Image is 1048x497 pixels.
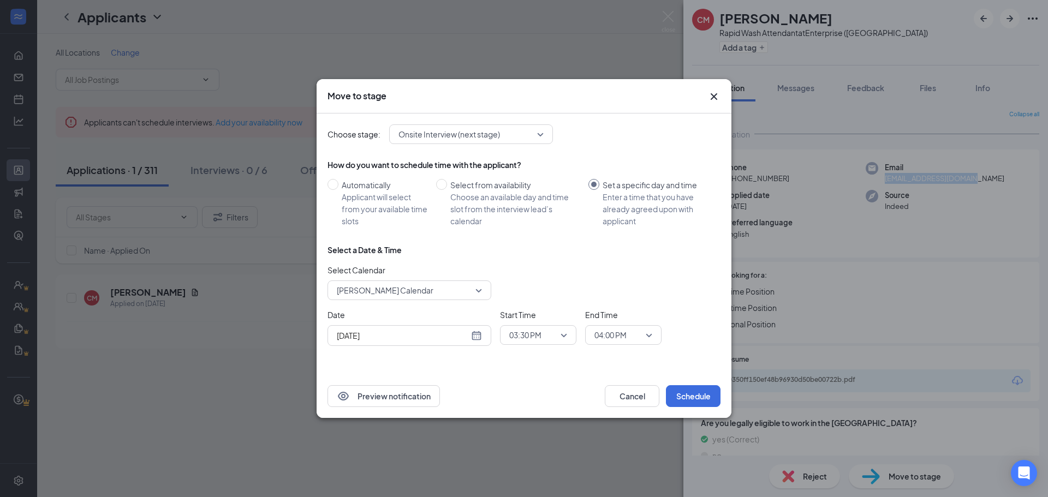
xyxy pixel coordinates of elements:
[450,179,580,191] div: Select from availability
[327,309,491,321] span: Date
[707,90,720,103] button: Close
[327,264,491,276] span: Select Calendar
[450,191,580,227] div: Choose an available day and time slot from the interview lead’s calendar
[603,191,712,227] div: Enter a time that you have already agreed upon with applicant
[1011,460,1037,486] div: Open Intercom Messenger
[585,309,662,321] span: End Time
[594,327,627,343] span: 04:00 PM
[327,90,386,102] h3: Move to stage
[327,244,402,255] div: Select a Date & Time
[342,191,427,227] div: Applicant will select from your available time slots
[666,385,720,407] button: Schedule
[398,126,500,142] span: Onsite Interview (next stage)
[500,309,576,321] span: Start Time
[509,327,541,343] span: 03:30 PM
[342,179,427,191] div: Automatically
[327,385,440,407] button: EyePreview notification
[327,128,380,140] span: Choose stage:
[707,90,720,103] svg: Cross
[327,159,720,170] div: How do you want to schedule time with the applicant?
[337,390,350,403] svg: Eye
[337,282,433,298] span: [PERSON_NAME] Calendar
[603,179,712,191] div: Set a specific day and time
[605,385,659,407] button: Cancel
[337,330,469,342] input: Aug 26, 2025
